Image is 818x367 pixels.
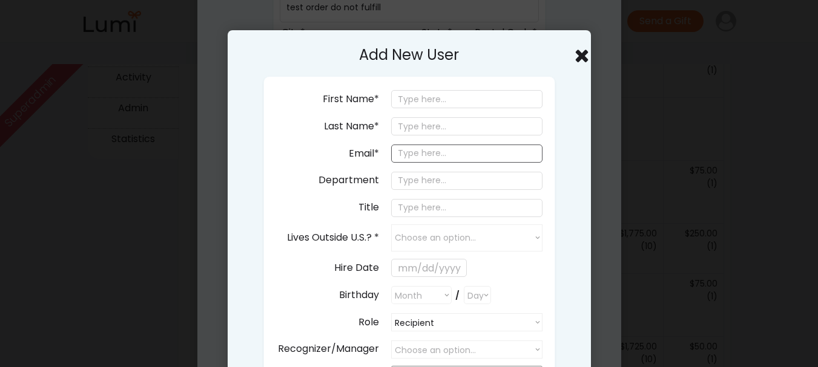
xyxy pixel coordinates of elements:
input: Type here... [391,90,543,108]
input: Type here... [391,145,543,163]
div: Add New User [246,45,573,65]
div: Birthday [339,287,379,304]
div: Title [358,199,379,216]
div: First Name* [323,91,379,108]
input: Type here... [391,172,543,190]
div: Email* [349,145,379,163]
div: Department [318,172,379,189]
div: Role [358,314,379,331]
div: Last Name* [324,118,379,135]
div: Lives Outside U.S.? * [287,229,379,247]
input: mm/dd/yyyy [391,259,467,277]
button: Close [573,46,591,64]
div: / [454,288,462,303]
input: Type here... [391,199,543,217]
div: Hire Date [334,259,379,277]
div: Recognizer/Manager [278,340,379,358]
input: Type here... [391,117,543,135]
